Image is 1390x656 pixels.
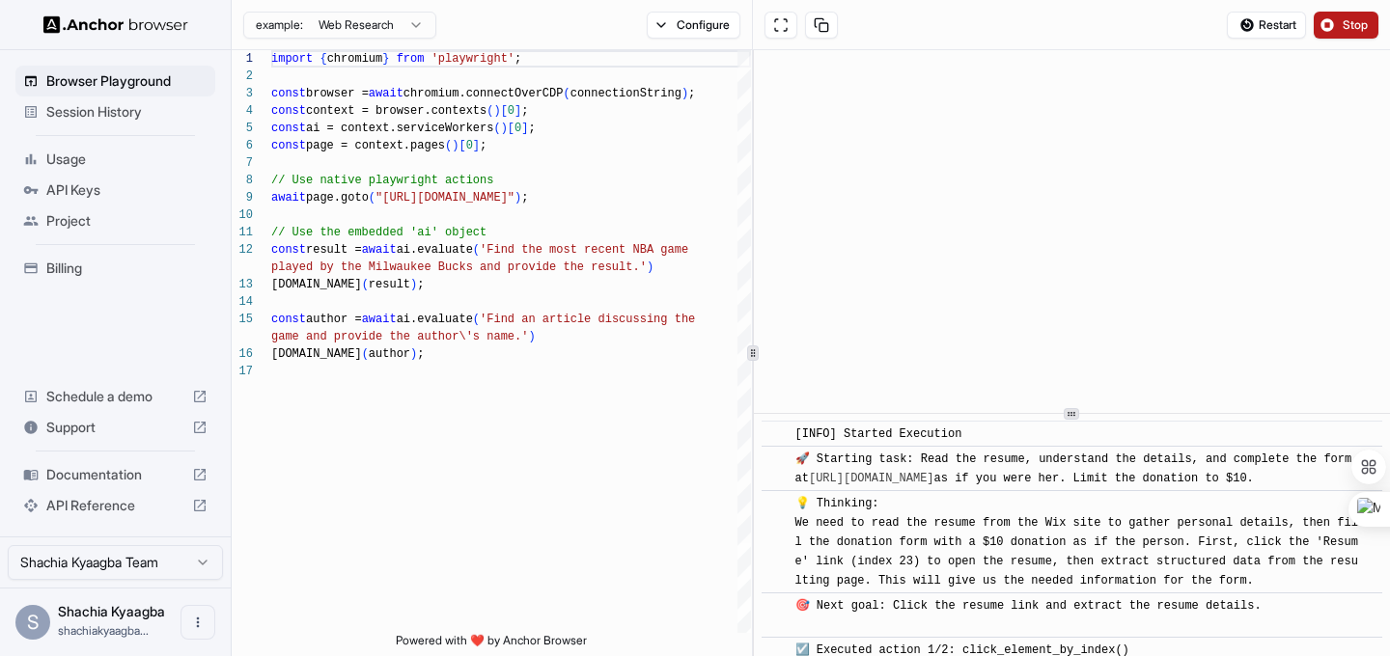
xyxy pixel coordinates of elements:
span: ; [514,52,521,66]
span: ( [362,278,369,291]
span: await [369,87,403,100]
div: 4 [232,102,253,120]
span: result = [306,243,362,257]
span: [DOMAIN_NAME] [271,347,362,361]
span: const [271,313,306,326]
span: ( [473,313,480,326]
span: 0 [466,139,473,152]
div: 11 [232,224,253,241]
span: ​ [771,450,781,469]
button: Configure [647,12,740,39]
div: Usage [15,144,215,175]
div: 15 [232,311,253,328]
span: const [271,122,306,135]
div: 14 [232,293,253,311]
img: Anchor Logo [43,15,188,34]
span: ] [521,122,528,135]
span: ) [410,347,417,361]
span: await [362,313,397,326]
span: ; [521,191,528,205]
span: ; [480,139,486,152]
span: [INFO] Started Execution [795,427,962,441]
span: ; [528,122,535,135]
span: from [397,52,425,66]
div: 13 [232,276,253,293]
div: API Reference [15,490,215,521]
span: author [369,347,410,361]
div: S [15,605,50,640]
div: 3 [232,85,253,102]
span: shachiakyaagba@gmail.com [58,623,149,638]
span: ) [452,139,459,152]
div: 2 [232,68,253,85]
div: Project [15,205,215,236]
div: 17 [232,363,253,380]
span: ) [493,104,500,118]
div: 8 [232,172,253,189]
span: 💡 Thinking: We need to read the resume from the Wix site to gather personal details, then fill th... [795,497,1358,588]
span: ​ [771,596,781,615]
span: ; [417,278,424,291]
div: 10 [232,206,253,224]
span: connectionString [570,87,681,100]
span: API Keys [46,180,208,200]
span: ( [369,191,375,205]
span: played by the Milwaukee Bucks and provide the resu [271,260,619,274]
span: Restart [1259,17,1296,33]
span: 'playwright' [431,52,514,66]
span: ai = context.serviceWorkers [306,122,493,135]
span: 'Find an article discussing the [480,313,695,326]
div: 6 [232,137,253,154]
span: 0 [514,122,521,135]
span: Support [46,418,184,437]
span: ai.evaluate [397,243,473,257]
span: ( [473,243,480,257]
span: API Reference [46,496,184,515]
span: ] [473,139,480,152]
span: ) [501,122,508,135]
span: { [320,52,326,66]
div: 7 [232,154,253,172]
span: ​ [771,424,781,444]
span: ( [362,347,369,361]
div: Support [15,412,215,443]
span: Billing [46,259,208,278]
span: page.goto [306,191,369,205]
div: 5 [232,120,253,137]
span: ) [681,87,688,100]
span: ai.evaluate [397,313,473,326]
a: [URL][DOMAIN_NAME] [809,472,934,485]
span: [ [459,139,465,152]
span: // Use native playwright actions [271,174,493,187]
div: Session History [15,96,215,127]
div: Browser Playground [15,66,215,96]
span: await [271,191,306,205]
span: Browser Playground [46,71,208,91]
span: ; [521,104,528,118]
span: await [362,243,397,257]
span: Session History [46,102,208,122]
span: ​ [771,494,781,513]
span: 🎯 Next goal: Click the resume link and extract the resume details. [795,599,1262,632]
span: chromium.connectOverCDP [403,87,564,100]
span: Usage [46,150,208,169]
div: API Keys [15,175,215,205]
span: page = context.pages [306,139,445,152]
span: game and provide the author\'s name.' [271,330,528,343]
span: [ [508,122,514,135]
span: example: [256,17,303,33]
div: 9 [232,189,253,206]
span: ( [445,139,452,152]
button: Open menu [181,605,215,640]
span: 'Find the most recent NBA game [480,243,688,257]
span: browser = [306,87,369,100]
span: const [271,139,306,152]
button: Open in full screen [764,12,797,39]
span: ) [647,260,653,274]
span: Schedule a demo [46,387,184,406]
span: Project [46,211,208,231]
div: 12 [232,241,253,259]
span: 0 [508,104,514,118]
span: Powered with ❤️ by Anchor Browser [396,633,587,656]
span: ; [417,347,424,361]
